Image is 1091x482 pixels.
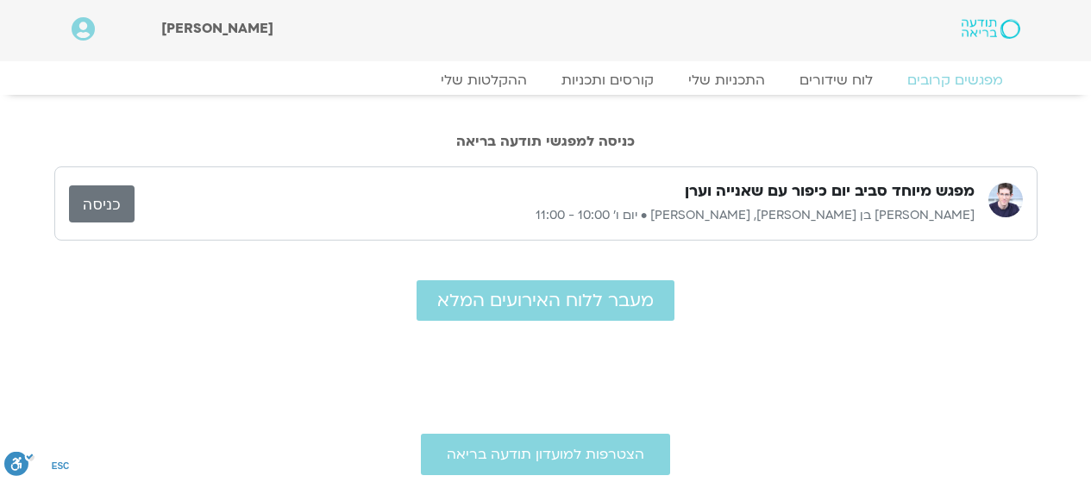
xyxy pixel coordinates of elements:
h3: מפגש מיוחד סביב יום כיפור עם שאנייה וערן [685,181,975,202]
nav: Menu [72,72,1020,89]
a: מעבר ללוח האירועים המלא [417,280,674,321]
a: הצטרפות למועדון תודעה בריאה [421,434,670,475]
span: מעבר ללוח האירועים המלא [437,291,654,310]
p: [PERSON_NAME] בן [PERSON_NAME], [PERSON_NAME] • יום ו׳ 10:00 - 11:00 [135,205,975,226]
h2: כניסה למפגשי תודעה בריאה [54,134,1038,149]
span: הצטרפות למועדון תודעה בריאה [447,447,644,462]
a: ההקלטות שלי [423,72,544,89]
a: מפגשים קרובים [890,72,1020,89]
a: קורסים ותכניות [544,72,671,89]
span: [PERSON_NAME] [161,19,273,38]
a: התכניות שלי [671,72,782,89]
a: לוח שידורים [782,72,890,89]
img: שאנייה כהן בן חיים, ערן טייכר [988,183,1023,217]
a: כניסה [69,185,135,222]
